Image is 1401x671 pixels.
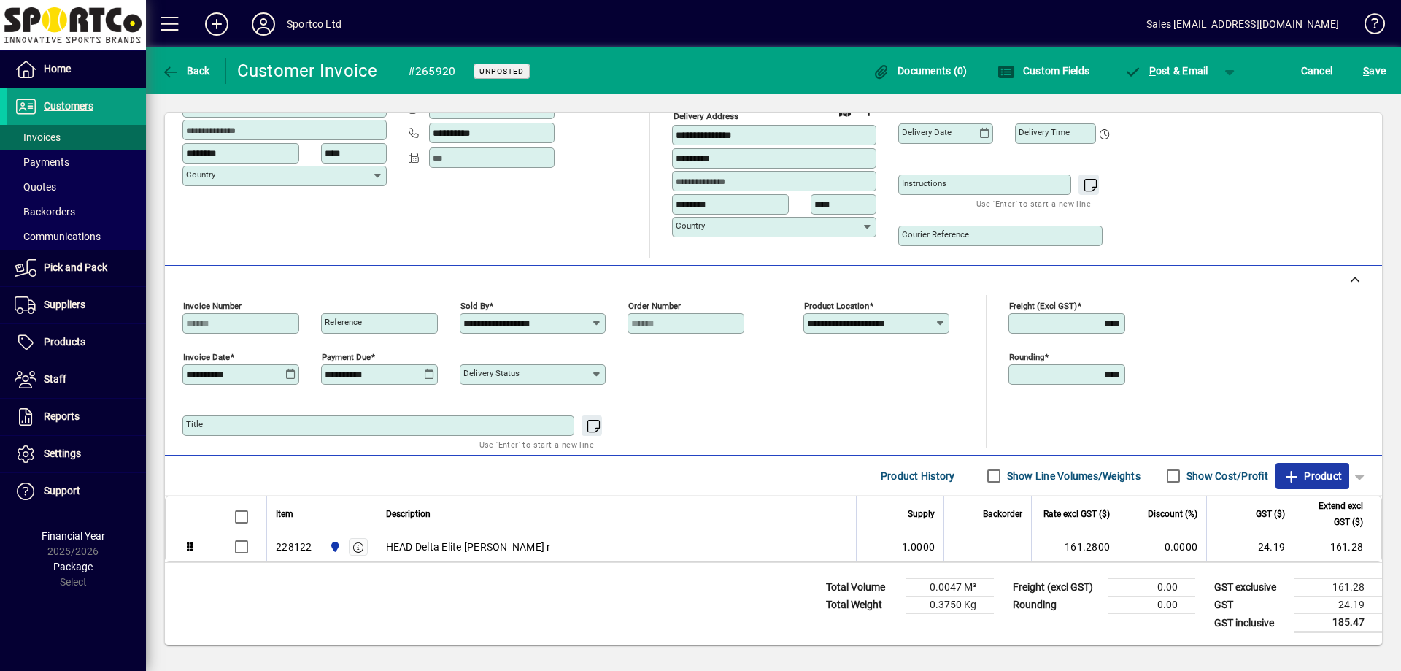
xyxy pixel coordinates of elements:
mat-label: Courier Reference [902,229,969,239]
td: 0.0000 [1119,532,1206,561]
span: Rate excl GST ($) [1043,506,1110,522]
td: Total Weight [819,597,906,614]
button: Profile [240,11,287,37]
td: 0.00 [1108,579,1195,597]
button: Documents (0) [869,58,971,84]
label: Show Cost/Profit [1184,469,1268,483]
span: GST ($) [1256,506,1285,522]
td: Rounding [1006,597,1108,614]
span: Custom Fields [997,65,1089,77]
span: HEAD Delta Elite [PERSON_NAME] r [386,540,551,554]
a: View on map [833,99,857,123]
span: Financial Year [42,530,105,542]
span: 1.0000 [902,540,935,554]
span: ost & Email [1124,65,1208,77]
span: Backorder [983,506,1022,522]
mat-label: Delivery date [902,127,952,137]
span: Package [53,561,93,572]
span: Payments [15,156,69,168]
span: Unposted [479,66,524,76]
a: Quotes [7,175,146,199]
a: Knowledge Base [1354,3,1383,50]
a: Home [7,51,146,88]
button: Add [193,11,240,37]
mat-label: Delivery time [1019,127,1070,137]
a: Invoices [7,125,146,150]
td: 161.28 [1294,532,1381,561]
span: ave [1363,59,1386,83]
a: Staff [7,361,146,398]
span: Products [44,336,85,348]
span: Suppliers [44,299,85,310]
span: Item [276,506,293,522]
span: Invoices [15,131,61,143]
span: Pick and Pack [44,261,107,273]
td: 24.19 [1206,532,1294,561]
div: 161.2800 [1041,540,1110,554]
mat-label: Rounding [1009,352,1044,362]
mat-label: Order number [628,301,681,311]
a: Communications [7,224,146,249]
td: Total Volume [819,579,906,597]
td: 185.47 [1294,614,1382,632]
span: Reports [44,410,80,422]
mat-label: Product location [804,301,869,311]
span: Quotes [15,181,56,193]
span: Extend excl GST ($) [1303,498,1363,530]
td: 0.3750 Kg [906,597,994,614]
span: Communications [15,231,101,242]
td: Freight (excl GST) [1006,579,1108,597]
mat-hint: Use 'Enter' to start a new line [479,436,594,453]
mat-label: Country [676,221,705,231]
span: Discount (%) [1148,506,1197,522]
div: 228122 [276,540,312,554]
a: Backorders [7,199,146,224]
a: Suppliers [7,287,146,323]
button: Save [1359,58,1389,84]
a: Pick and Pack [7,250,146,286]
td: 0.0047 M³ [906,579,994,597]
mat-label: Sold by [460,301,489,311]
button: Product History [875,463,961,489]
button: Post & Email [1116,58,1216,84]
button: Product [1275,463,1349,489]
mat-hint: Use 'Enter' to start a new line [976,195,1091,212]
div: Sales [EMAIL_ADDRESS][DOMAIN_NAME] [1146,12,1339,36]
mat-label: Reference [325,317,362,327]
span: Back [161,65,210,77]
app-page-header-button: Back [146,58,226,84]
span: S [1363,65,1369,77]
mat-label: Instructions [902,178,946,188]
div: Customer Invoice [237,59,378,83]
div: #265920 [408,60,456,83]
span: Supply [908,506,935,522]
mat-label: Invoice number [183,301,242,311]
mat-label: Invoice date [183,352,230,362]
button: Custom Fields [994,58,1093,84]
td: 0.00 [1108,597,1195,614]
button: Cancel [1297,58,1337,84]
td: GST inclusive [1207,614,1294,632]
td: GST exclusive [1207,579,1294,597]
span: Sportco Ltd Warehouse [325,539,342,555]
a: Settings [7,436,146,472]
span: Description [386,506,431,522]
label: Show Line Volumes/Weights [1004,469,1141,483]
span: Support [44,485,80,496]
span: Product History [881,464,955,488]
mat-label: Country [186,169,215,180]
div: Sportco Ltd [287,12,341,36]
mat-label: Payment due [322,352,371,362]
td: 161.28 [1294,579,1382,597]
a: Payments [7,150,146,175]
a: Products [7,324,146,361]
span: Settings [44,448,81,459]
a: Support [7,473,146,510]
td: 24.19 [1294,597,1382,614]
button: Back [158,58,214,84]
td: GST [1207,597,1294,614]
mat-label: Title [186,419,203,429]
span: P [1149,65,1156,77]
mat-label: Freight (excl GST) [1009,301,1077,311]
span: Documents (0) [873,65,968,77]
